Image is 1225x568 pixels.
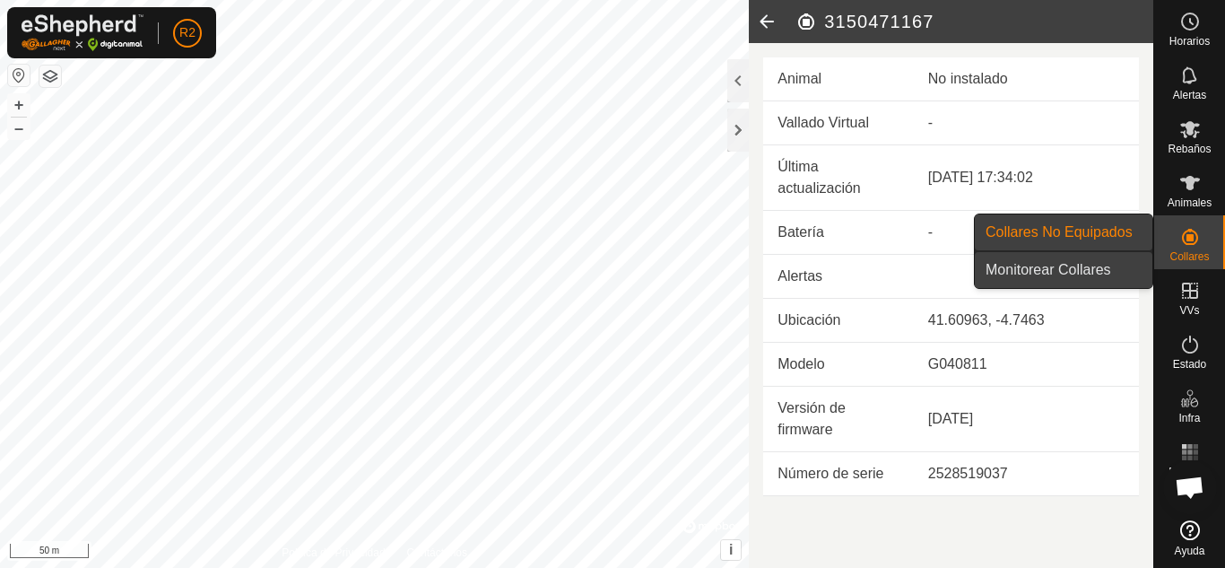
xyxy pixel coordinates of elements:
[721,540,741,560] button: i
[928,408,1125,430] div: [DATE]
[1173,90,1206,100] span: Alertas
[763,452,914,496] td: Número de serie
[928,354,1125,375] div: G040811
[928,167,1125,188] div: [DATE] 17:34:02
[1178,413,1200,424] span: Infra
[1173,359,1206,370] span: Estado
[986,259,1111,281] span: Monitorear Collares
[763,343,914,387] td: Modelo
[795,11,1153,32] h2: 3150471167
[179,23,195,42] span: R2
[1168,197,1212,208] span: Animales
[928,68,1125,90] div: No instalado
[1154,513,1225,564] a: Ayuda
[407,545,467,561] a: Contáctenos
[763,57,914,101] td: Animal
[763,211,914,255] td: Batería
[1159,467,1221,488] span: Mapa de Calor
[986,222,1133,243] span: Collares No Equipados
[729,542,733,557] span: i
[928,463,1125,485] div: 2528519037
[8,65,30,86] button: Restablecer Mapa
[1169,251,1209,262] span: Collares
[282,545,385,561] a: Política de Privacidad
[928,222,1125,243] div: -
[928,310,1125,331] div: 41.60963, -4.7463
[1179,305,1199,316] span: VVs
[1168,144,1211,154] span: Rebaños
[8,118,30,139] button: –
[763,255,914,299] td: Alertas
[1163,460,1217,514] div: Chat abierto
[763,387,914,452] td: Versión de firmware
[1175,546,1205,556] span: Ayuda
[1169,36,1210,47] span: Horarios
[22,14,143,51] img: Logo Gallagher
[39,66,61,87] button: Capas del Mapa
[763,299,914,343] td: Ubicación
[8,94,30,116] button: +
[928,115,933,130] app-display-virtual-paddock-transition: -
[763,101,914,145] td: Vallado Virtual
[763,145,914,211] td: Última actualización
[975,214,1152,250] a: Collares No Equipados
[975,252,1152,288] a: Monitorear Collares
